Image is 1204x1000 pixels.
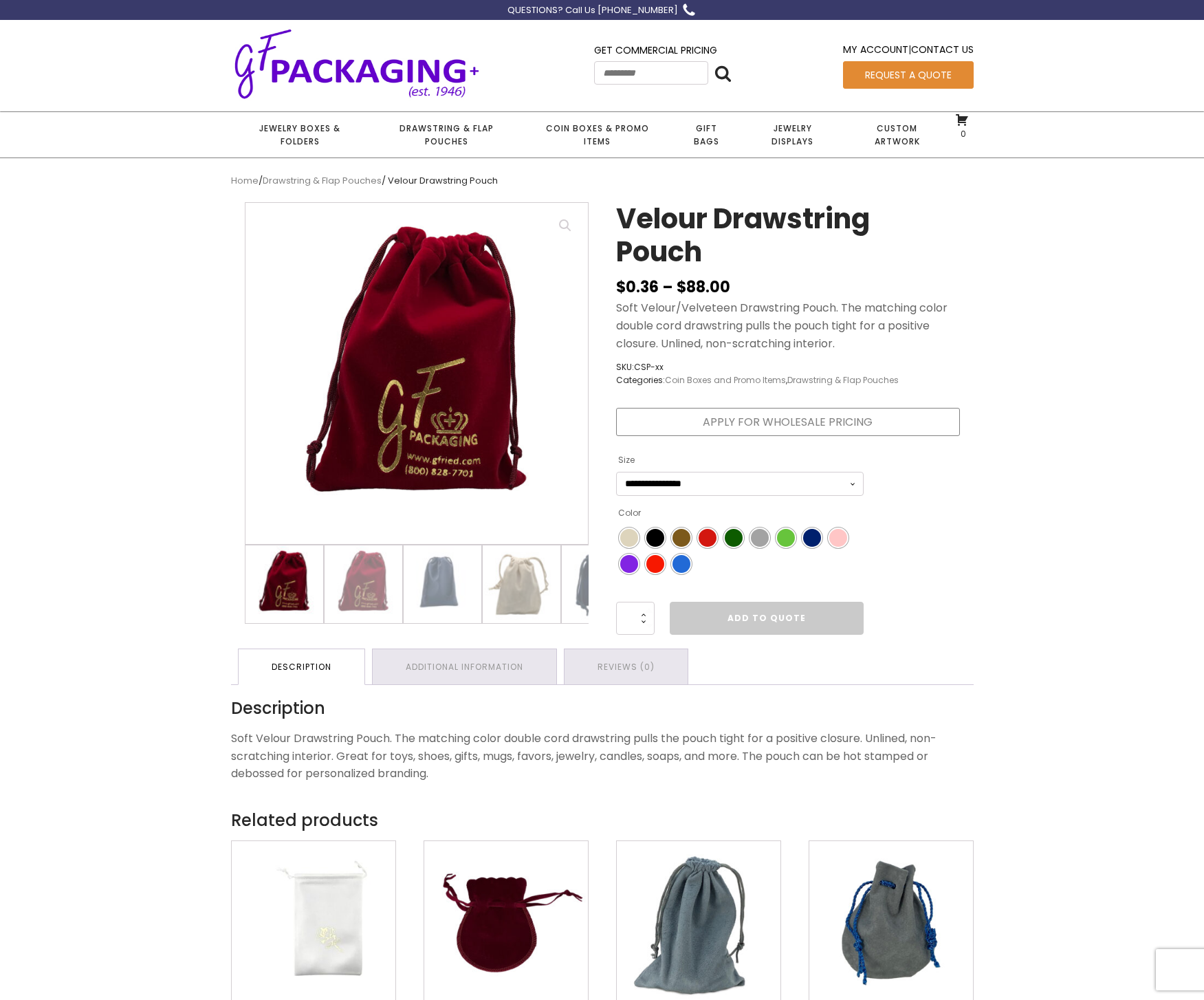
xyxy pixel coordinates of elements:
[231,730,974,783] p: Soft Velour Drawstring Pouch. The matching color double cord drawstring pulls the pouch tight for...
[231,807,974,834] h2: Related products
[662,276,673,298] span: –
[697,528,718,548] li: Burgundy
[619,554,639,574] li: Purple
[325,545,402,623] img: Medium size velvet burgundy drawstring pouch with gold foil logo.
[677,276,730,298] bdi: 88.00
[843,61,974,89] a: Request a Quote
[616,408,960,437] a: Apply for Wholesale Pricing
[616,299,960,352] p: Soft Velour/Velveteen Drawstring Pouch. The matching color double cord drawstring pulls the pouch...
[616,202,960,275] h1: Velour Drawstring Pouch
[802,528,822,548] li: Navy Blue
[670,602,864,635] a: Add to Quote
[955,113,969,139] a: 0
[616,602,655,635] input: Product quantity
[245,203,588,545] img: Medium size velvet burgundy drawstring pouch with gold foil logo.
[616,276,659,298] bdi: 0.36
[671,112,742,157] a: Gift Bags
[483,545,560,623] img: Medium size beige velour bag.
[671,528,692,548] li: Brown
[523,112,670,157] a: Coin Boxes & Promo Items
[373,649,556,684] a: Additional information
[231,26,483,101] img: GF Packaging + - Established 1946
[843,42,974,61] div: |
[263,174,382,187] a: Drawstring & Flap Pouches
[231,174,974,188] nav: Breadcrumb
[369,112,523,157] a: Drawstring & Flap Pouches
[507,3,678,18] div: QUESTIONS? Call Us [PHONE_NUMBER]
[616,525,864,577] ul: Color
[776,528,796,548] li: Kelly Green
[616,360,899,373] span: SKU:
[231,174,259,187] a: Home
[618,449,635,471] label: Size
[619,528,639,548] li: Beige
[645,528,666,548] li: Black
[665,374,786,386] a: Coin Boxes and Promo Items
[404,545,481,623] img: Medium size Navy Blue velour drawstring bag.
[594,43,717,57] a: Get Commercial Pricing
[634,361,664,373] span: CSP-xx
[742,112,844,157] a: Jewelry Displays
[239,649,364,684] a: Description
[843,43,908,56] a: My Account
[671,554,692,574] li: Royal Blue
[616,373,899,387] span: Categories: ,
[616,276,626,298] span: $
[562,545,639,623] img: Small Navy Blue velour drawstring pouch.
[723,528,744,548] li: Green
[957,128,966,140] span: 0
[787,374,899,386] a: Drawstring & Flap Pouches
[677,276,686,298] span: $
[844,112,950,157] a: Custom Artwork
[231,112,369,157] a: Jewelry Boxes & Folders
[618,502,641,524] label: Color
[911,43,974,56] a: Contact Us
[553,213,578,238] a: View full-screen image gallery
[231,699,974,719] h2: Description
[828,528,849,548] li: Pink
[645,554,666,574] li: Red
[749,528,770,548] li: Grey
[245,545,323,623] img: Medium size velvet burgundy drawstring pouch with gold foil logo.
[565,649,688,684] a: Reviews (0)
